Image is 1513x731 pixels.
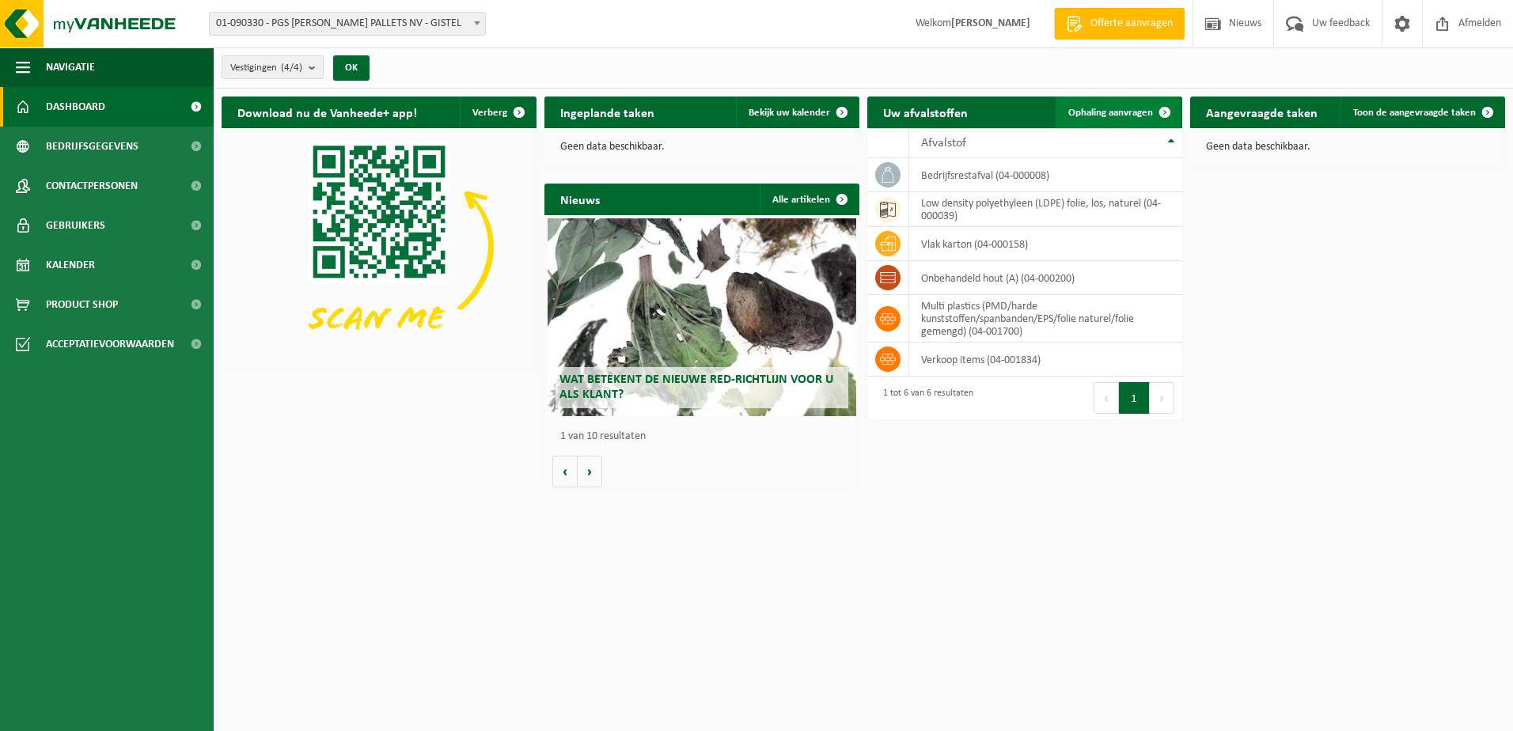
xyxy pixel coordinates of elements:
td: vlak karton (04-000158) [909,227,1182,261]
span: Gebruikers [46,206,105,245]
div: 1 tot 6 van 6 resultaten [875,381,973,415]
span: Verberg [472,108,507,118]
strong: [PERSON_NAME] [951,17,1030,29]
span: Ophaling aanvragen [1068,108,1153,118]
button: Next [1150,382,1174,414]
h2: Nieuws [544,184,616,214]
span: 01-090330 - PGS DE BACKER PALLETS NV - GISTEL [210,13,485,35]
span: Toon de aangevraagde taken [1353,108,1476,118]
p: 1 van 10 resultaten [560,431,851,442]
button: Volgende [578,456,602,487]
p: Geen data beschikbaar. [1206,142,1489,153]
td: bedrijfsrestafval (04-000008) [909,158,1182,192]
h2: Uw afvalstoffen [867,97,984,127]
span: Wat betekent de nieuwe RED-richtlijn voor u als klant? [559,373,833,401]
button: OK [333,55,370,81]
span: Dashboard [46,87,105,127]
span: Acceptatievoorwaarden [46,324,174,364]
span: Kalender [46,245,95,285]
a: Alle artikelen [760,184,858,215]
span: Bedrijfsgegevens [46,127,138,166]
td: multi plastics (PMD/harde kunststoffen/spanbanden/EPS/folie naturel/folie gemengd) (04-001700) [909,295,1182,343]
button: Verberg [460,97,535,128]
button: Vestigingen(4/4) [222,55,324,79]
span: Contactpersonen [46,166,138,206]
td: onbehandeld hout (A) (04-000200) [909,261,1182,295]
a: Bekijk uw kalender [736,97,858,128]
button: Vorige [552,456,578,487]
span: Bekijk uw kalender [749,108,830,118]
td: low density polyethyleen (LDPE) folie, los, naturel (04-000039) [909,192,1182,227]
count: (4/4) [281,62,302,73]
h2: Aangevraagde taken [1190,97,1333,127]
button: 1 [1119,382,1150,414]
a: Offerte aanvragen [1054,8,1185,40]
span: Afvalstof [921,137,966,150]
span: Vestigingen [230,56,302,80]
span: Navigatie [46,47,95,87]
p: Geen data beschikbaar. [560,142,844,153]
img: Download de VHEPlus App [222,128,537,365]
a: Wat betekent de nieuwe RED-richtlijn voor u als klant? [548,218,856,416]
a: Toon de aangevraagde taken [1340,97,1504,128]
h2: Download nu de Vanheede+ app! [222,97,433,127]
td: verkoop items (04-001834) [909,343,1182,377]
h2: Ingeplande taken [544,97,670,127]
button: Previous [1094,382,1119,414]
a: Ophaling aanvragen [1056,97,1181,128]
span: Offerte aanvragen [1086,16,1177,32]
span: 01-090330 - PGS DE BACKER PALLETS NV - GISTEL [209,12,486,36]
span: Product Shop [46,285,118,324]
